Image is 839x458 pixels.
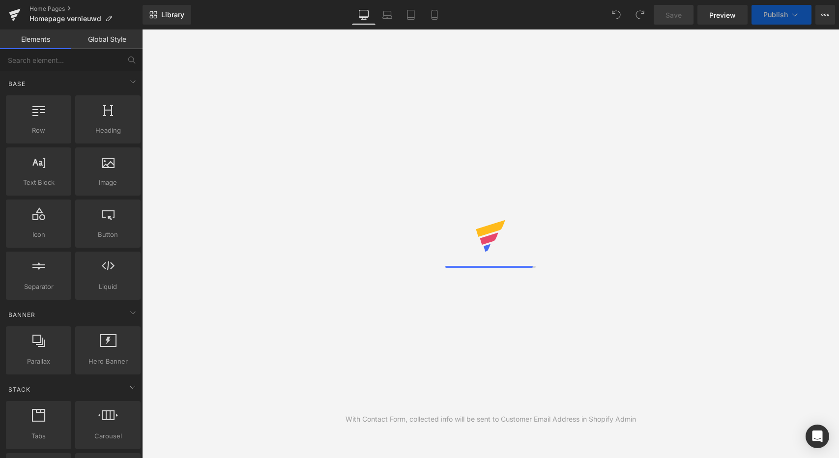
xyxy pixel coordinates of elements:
button: Redo [630,5,650,25]
button: Undo [607,5,626,25]
span: Button [78,229,138,240]
a: Mobile [423,5,446,25]
span: Base [7,79,27,88]
span: Library [161,10,184,19]
span: Row [9,125,68,136]
a: Tablet [399,5,423,25]
a: Desktop [352,5,376,25]
span: Hero Banner [78,356,138,367]
span: Stack [7,385,31,394]
span: Image [78,177,138,188]
span: Save [665,10,682,20]
a: New Library [143,5,191,25]
button: Publish [752,5,811,25]
a: Global Style [71,29,143,49]
a: Preview [697,5,748,25]
div: With Contact Form, collected info will be sent to Customer Email Address in Shopify Admin [346,414,636,425]
span: Tabs [9,431,68,441]
div: Open Intercom Messenger [806,425,829,448]
span: Heading [78,125,138,136]
span: Text Block [9,177,68,188]
span: Liquid [78,282,138,292]
span: Banner [7,310,36,319]
span: Parallax [9,356,68,367]
span: Preview [709,10,736,20]
a: Home Pages [29,5,143,13]
button: More [815,5,835,25]
a: Laptop [376,5,399,25]
span: Separator [9,282,68,292]
span: Homepage vernieuwd [29,15,101,23]
span: Icon [9,229,68,240]
span: Carousel [78,431,138,441]
span: Publish [763,11,788,19]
